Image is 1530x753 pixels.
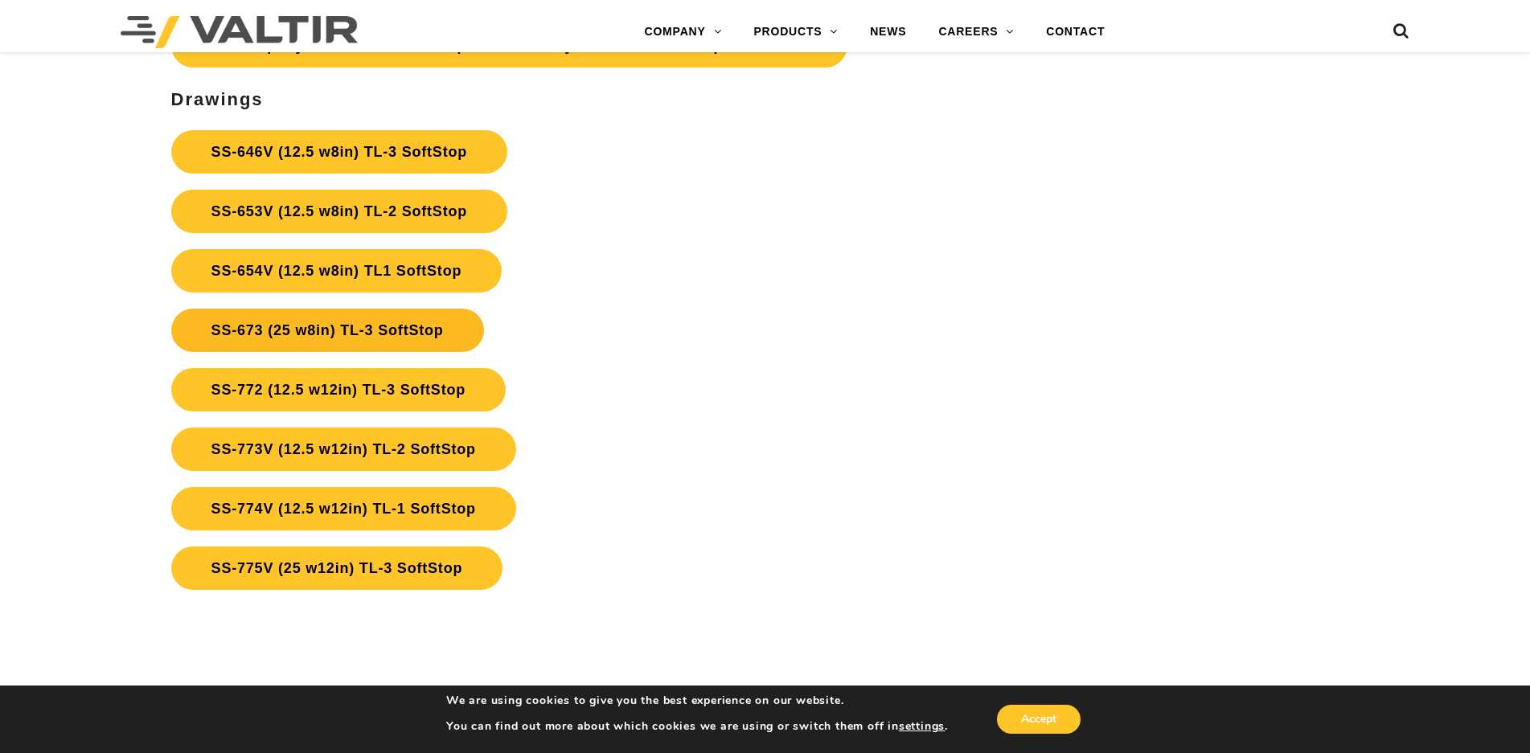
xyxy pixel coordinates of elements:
a: SS-654V (12.5 w8in) TL1 SoftStop [171,249,502,293]
a: CONTACT [1030,16,1121,48]
a: SS-774V (12.5 w12in) TL-1 SoftStop [171,487,516,530]
strong: Drawings [171,89,264,109]
a: SS-772 (12.5 w12in) TL-3 SoftStop [171,368,506,411]
a: SS-775V (25 w12in) TL-3 SoftStop [171,546,503,590]
a: SS-646V (12.5 w8in) TL-3 SoftStop [171,130,507,174]
a: SS-773V (12.5 w12in) TL-2 SoftStop [171,428,516,471]
p: We are using cookies to give you the best experience on our website. [446,694,948,708]
a: SS-653V (12.5 w8in) TL-2 SoftStop [171,190,507,233]
img: Valtir [121,16,358,48]
a: NEWS [854,16,922,48]
p: You can find out more about which cookies we are using or switch them off in . [446,719,948,734]
button: settings [899,719,945,734]
button: Accept [997,705,1081,734]
a: PRODUCTS [737,16,854,48]
a: CAREERS [922,16,1030,48]
a: COMPANY [628,16,737,48]
a: SS-673 (25 w8in) TL-3 SoftStop [171,309,484,352]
